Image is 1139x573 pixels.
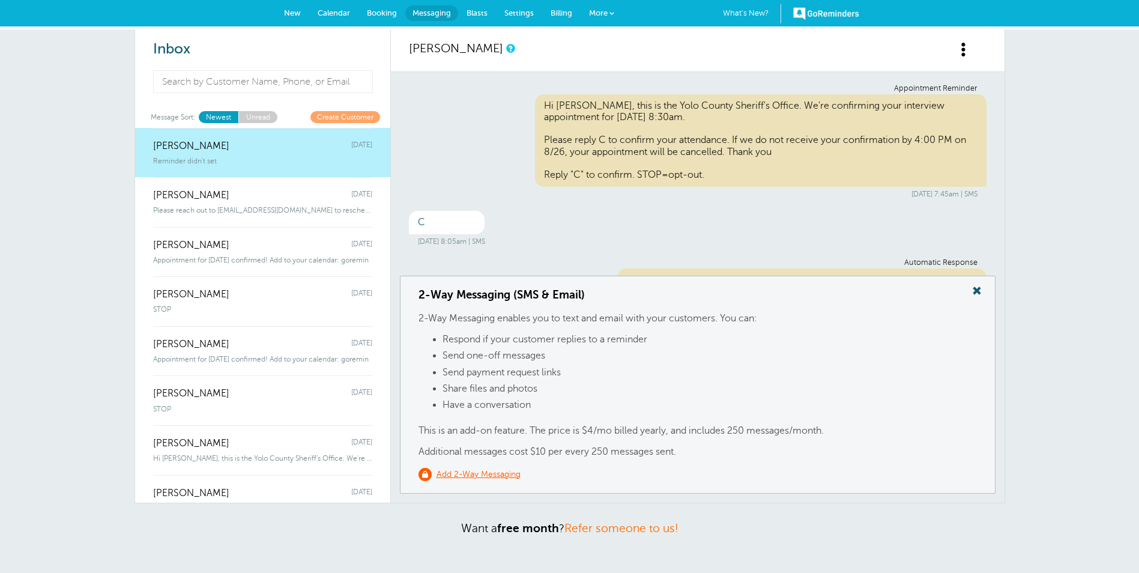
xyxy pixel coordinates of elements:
[443,334,977,350] li: Respond if your customer replies to a reminder
[238,111,277,123] a: Unread
[418,468,521,481] a: Add 2-Way Messaging
[153,41,372,58] h2: Inbox
[153,454,372,462] span: Hi [PERSON_NAME], this is the Yolo County Sheriff's Office. We're confirming you
[443,383,977,399] li: Share files and photos
[153,141,229,152] span: [PERSON_NAME]
[418,84,977,93] div: Appointment Reminder
[564,522,678,535] a: Refer someone to us!
[506,44,513,52] a: This is a history of all communications between GoReminders and your customer.
[135,177,390,227] a: [PERSON_NAME] [DATE] Please reach out to [EMAIL_ADDRESS][DOMAIN_NAME] to reschedule your intervie...
[153,355,369,363] span: Appointment for [DATE] confirmed! Add to your calendar: goremin
[351,190,372,201] span: [DATE]
[153,388,229,399] span: [PERSON_NAME]
[135,128,390,178] a: [PERSON_NAME] [DATE] Reminder didn't set
[535,94,986,187] div: Hi [PERSON_NAME], this is the Yolo County Sheriff's Office. We're confirming your interview appoi...
[351,339,372,350] span: [DATE]
[467,8,488,17] span: Blasts
[351,488,372,499] span: [DATE]
[284,8,301,17] span: New
[153,305,171,314] span: STOP
[151,111,196,123] span: Message Sort:
[310,111,380,123] a: Create Customer
[153,256,369,264] span: Appointment for [DATE] confirmed! Add to your calendar: goremin
[351,388,372,399] span: [DATE]
[405,5,458,21] a: Messaging
[418,425,977,437] p: This is an add-on feature. The price is $4/mo billed yearly, and includes 250 messages/month.
[443,367,977,383] li: Send payment request links
[443,399,977,416] li: Have a conversation
[437,470,521,479] u: Add 2-Way Messaging
[153,405,171,413] span: STOP
[135,425,390,475] a: [PERSON_NAME] [DATE] Hi [PERSON_NAME], this is the Yolo County Sheriff's Office. We're confirming...
[135,326,390,376] a: [PERSON_NAME] [DATE] Appointment for [DATE] confirmed! Add to your calendar: goremin
[497,522,559,535] strong: free month
[318,8,350,17] span: Calendar
[589,8,608,17] span: More
[153,157,217,165] span: Reminder didn't set
[412,8,451,17] span: Messaging
[418,237,977,246] div: [DATE] 8:05am | SMS
[199,111,238,123] a: Newest
[617,268,986,292] div: Appointment for [DATE] confirmed! Add to your calendar:
[351,240,372,251] span: [DATE]
[153,190,229,201] span: [PERSON_NAME]
[153,289,229,300] span: [PERSON_NAME]
[135,276,390,326] a: [PERSON_NAME] [DATE] STOP
[409,41,503,55] a: [PERSON_NAME]
[351,289,372,300] span: [DATE]
[135,227,390,277] a: [PERSON_NAME] [DATE] Appointment for [DATE] confirmed! Add to your calendar: goremin
[551,8,572,17] span: Billing
[409,211,485,234] div: C
[418,313,977,324] p: 2-Way Messaging enables you to text and email with your customers. You can:
[418,446,977,458] p: Additional messages cost $10 per every 250 messages sent.
[443,350,977,366] li: Send one-off messages
[134,521,1005,535] p: Want a ?
[351,141,372,152] span: [DATE]
[153,70,373,93] input: Search by Customer Name, Phone, or Email
[723,4,781,23] a: What's New?
[153,488,229,499] span: [PERSON_NAME]
[153,339,229,350] span: [PERSON_NAME]
[418,258,977,267] div: Automatic Response
[418,288,977,302] h3: 2-Way Messaging (SMS & Email)
[153,206,372,214] span: Please reach out to [EMAIL_ADDRESS][DOMAIN_NAME] to reschedule your interview appoin
[418,190,977,198] div: [DATE] 7:45am | SMS
[135,375,390,425] a: [PERSON_NAME] [DATE] STOP
[135,475,390,525] a: [PERSON_NAME] [DATE] Hi [PERSON_NAME], this is the Yolo County Sheriff's Office. We're confirming...
[367,8,397,17] span: Booking
[153,438,229,449] span: [PERSON_NAME]
[504,8,534,17] span: Settings
[876,274,977,285] a: [DOMAIN_NAME][URL]
[153,240,229,251] span: [PERSON_NAME]
[351,438,372,449] span: [DATE]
